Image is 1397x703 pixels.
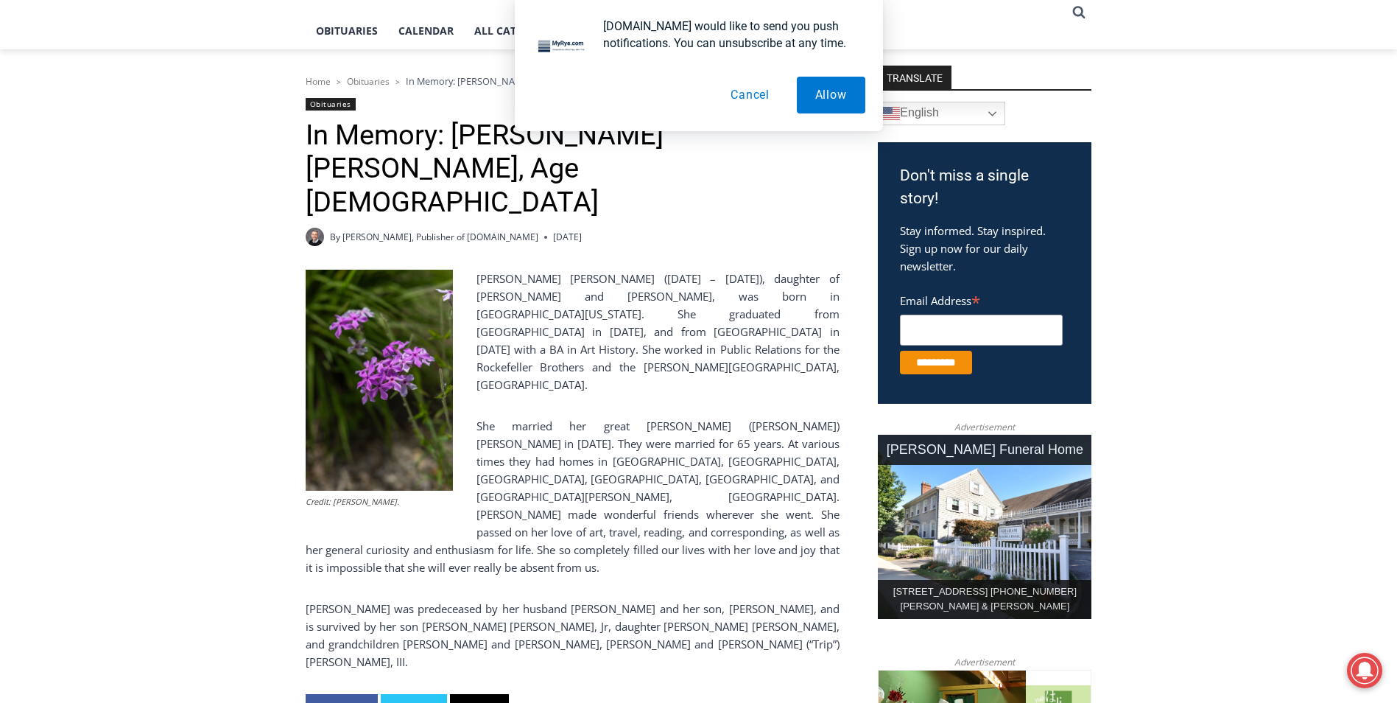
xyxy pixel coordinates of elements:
span: Intern @ [DOMAIN_NAME] [385,147,683,180]
a: Intern @ [DOMAIN_NAME] [354,143,714,183]
a: [PERSON_NAME], Publisher of [DOMAIN_NAME] [342,231,538,243]
h3: Don't miss a single story! [900,164,1069,211]
div: [STREET_ADDRESS] [PHONE_NUMBER] [PERSON_NAME] & [PERSON_NAME] [878,580,1091,620]
a: Author image [306,228,324,246]
p: [PERSON_NAME] [PERSON_NAME] ([DATE] – [DATE]), daughter of [PERSON_NAME] and [PERSON_NAME], was b... [306,270,840,394]
div: "The first chef I interviewed talked about coming to [GEOGRAPHIC_DATA] from [GEOGRAPHIC_DATA] in ... [372,1,696,143]
div: "the precise, almost orchestrated movements of cutting and assembling sushi and [PERSON_NAME] mak... [151,92,209,176]
span: By [330,230,340,244]
p: Stay informed. Stay inspired. Sign up now for our daily newsletter. [900,222,1069,275]
span: Open Tues. - Sun. [PHONE_NUMBER] [4,152,144,208]
img: notification icon [532,18,591,77]
div: [PERSON_NAME] Funeral Home [878,435,1091,465]
p: She married her great [PERSON_NAME] ([PERSON_NAME]) [PERSON_NAME] in [DATE]. They were married fo... [306,417,840,576]
span: Advertisement [940,655,1030,669]
button: Allow [797,77,865,113]
figcaption: Credit: [PERSON_NAME]. [306,495,453,508]
p: [PERSON_NAME] was predeceased by her husband [PERSON_NAME] and her son, [PERSON_NAME], and is sur... [306,600,840,671]
span: Advertisement [940,420,1030,434]
img: (PHOTO: Kim Eierman of EcoBeneficial designed and oversaw the installation of native plant beds f... [306,270,453,491]
h1: In Memory: [PERSON_NAME] [PERSON_NAME], Age [DEMOGRAPHIC_DATA] [306,119,840,220]
label: Email Address [900,286,1063,312]
div: [DOMAIN_NAME] would like to send you push notifications. You can unsubscribe at any time. [591,18,865,52]
button: Cancel [712,77,788,113]
time: [DATE] [553,230,582,244]
a: Open Tues. - Sun. [PHONE_NUMBER] [1,148,148,183]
